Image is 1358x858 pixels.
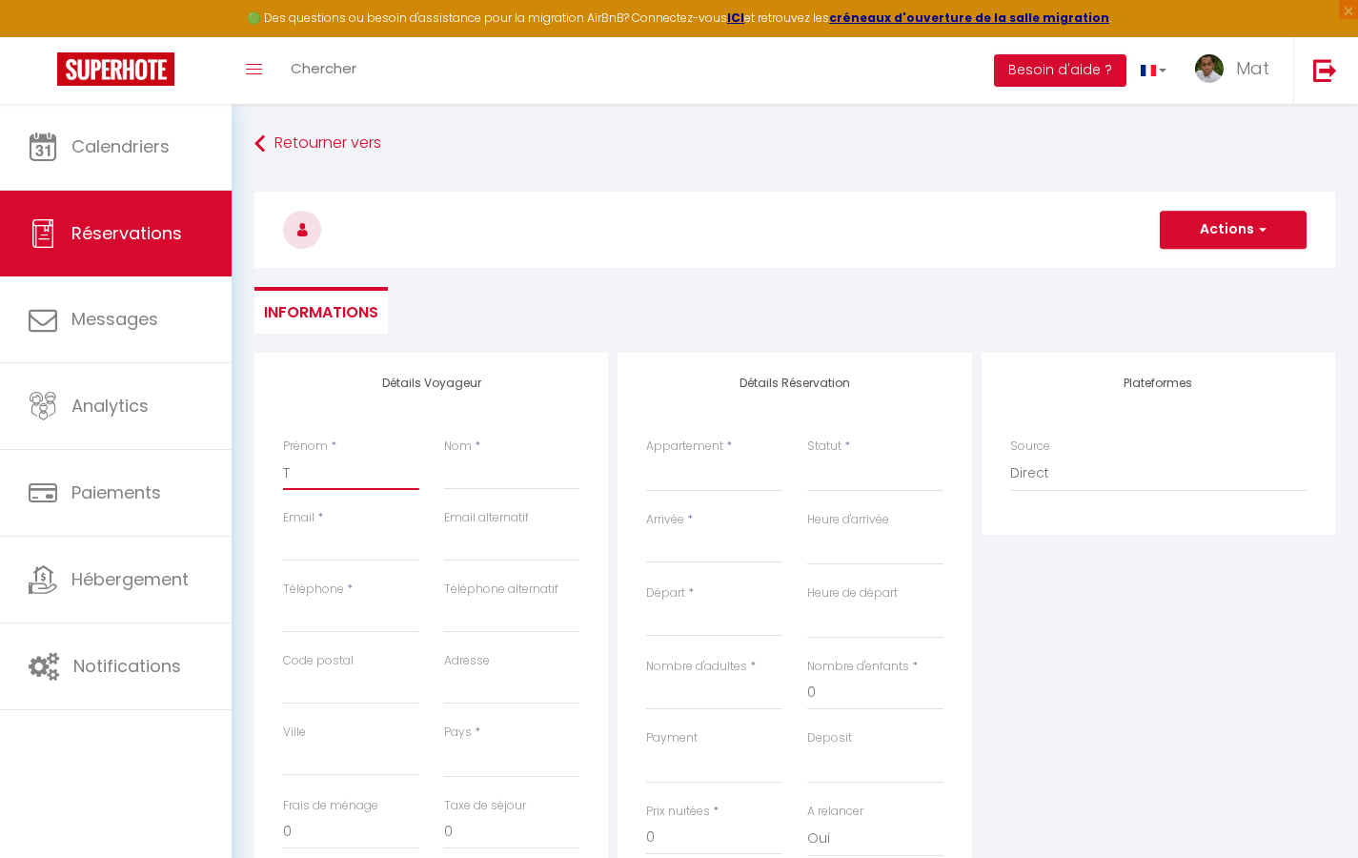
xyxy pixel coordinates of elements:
span: Messages [71,307,158,331]
label: Payment [646,729,698,747]
label: Pays [444,724,472,742]
span: Paiements [71,480,161,504]
img: ... [1195,54,1224,83]
span: Hébergement [71,567,189,591]
a: ... Mat [1181,37,1293,104]
button: Besoin d'aide ? [994,54,1126,87]
label: Ville [283,724,306,742]
img: logout [1313,58,1337,82]
label: Départ [646,584,685,603]
li: Informations [254,287,388,334]
label: Email alternatif [444,509,529,527]
a: Chercher [276,37,371,104]
a: créneaux d'ouverture de la salle migration [829,10,1109,26]
label: Adresse [444,652,490,670]
span: Calendriers [71,134,170,158]
span: Notifications [73,654,181,678]
a: Retourner vers [254,127,1335,161]
label: Prénom [283,438,328,456]
span: Mat [1236,56,1269,80]
h4: Détails Voyageur [283,377,579,390]
span: Réservations [71,221,182,245]
a: ICI [727,10,744,26]
label: Appartement [646,438,723,456]
label: Nom [444,438,472,456]
button: Ouvrir le widget de chat LiveChat [15,8,72,65]
img: Super Booking [57,52,174,86]
label: Heure d'arrivée [807,511,889,529]
label: Heure de départ [807,584,898,603]
label: Téléphone [283,581,344,599]
button: Actions [1160,211,1307,249]
label: Source [1010,438,1050,456]
span: Chercher [291,58,356,78]
label: Arrivée [646,511,684,529]
h4: Plateformes [1010,377,1307,390]
label: Nombre d'enfants [807,658,909,676]
label: Téléphone alternatif [444,581,558,599]
label: Taxe de séjour [444,797,526,815]
h4: Détails Réservation [646,377,942,390]
label: Frais de ménage [283,797,378,815]
label: Prix nuitées [646,803,710,821]
label: Deposit [807,729,852,747]
label: A relancer [807,803,863,821]
label: Statut [807,438,841,456]
label: Code postal [283,652,354,670]
label: Email [283,509,314,527]
span: Analytics [71,394,149,418]
label: Nombre d'adultes [646,658,747,676]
